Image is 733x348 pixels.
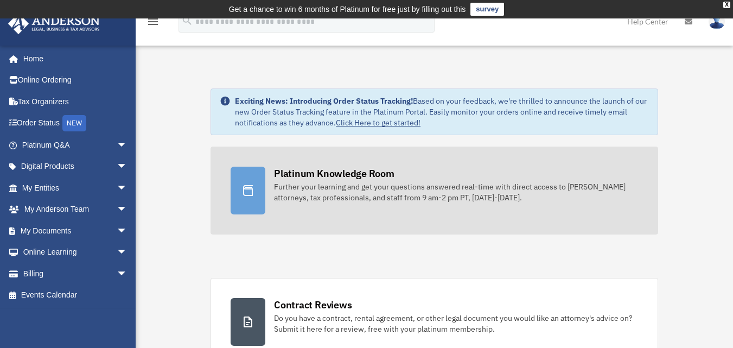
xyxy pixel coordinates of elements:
[117,220,138,242] span: arrow_drop_down
[470,3,504,16] a: survey
[8,199,144,220] a: My Anderson Teamarrow_drop_down
[274,313,638,334] div: Do you have a contract, rental agreement, or other legal document you would like an attorney's ad...
[62,115,86,131] div: NEW
[117,242,138,264] span: arrow_drop_down
[8,177,144,199] a: My Entitiesarrow_drop_down
[117,177,138,199] span: arrow_drop_down
[117,263,138,285] span: arrow_drop_down
[709,14,725,29] img: User Pic
[8,284,144,306] a: Events Calendar
[8,156,144,178] a: Digital Productsarrow_drop_down
[336,118,420,128] a: Click Here to get started!
[8,242,144,263] a: Online Learningarrow_drop_down
[211,147,658,235] a: Platinum Knowledge Room Further your learning and get your questions answered real-time with dire...
[274,181,638,203] div: Further your learning and get your questions answered real-time with direct access to [PERSON_NAM...
[8,220,144,242] a: My Documentsarrow_drop_down
[8,112,144,135] a: Order StatusNEW
[274,298,352,312] div: Contract Reviews
[229,3,466,16] div: Get a chance to win 6 months of Platinum for free just by filling out this
[235,96,413,106] strong: Exciting News: Introducing Order Status Tracking!
[8,48,138,69] a: Home
[146,19,160,28] a: menu
[5,13,103,34] img: Anderson Advisors Platinum Portal
[8,69,144,91] a: Online Ordering
[117,199,138,221] span: arrow_drop_down
[181,15,193,27] i: search
[8,263,144,284] a: Billingarrow_drop_down
[8,91,144,112] a: Tax Organizers
[8,134,144,156] a: Platinum Q&Aarrow_drop_down
[117,156,138,178] span: arrow_drop_down
[723,2,730,8] div: close
[117,134,138,156] span: arrow_drop_down
[146,15,160,28] i: menu
[274,167,394,180] div: Platinum Knowledge Room
[235,96,649,128] div: Based on your feedback, we're thrilled to announce the launch of our new Order Status Tracking fe...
